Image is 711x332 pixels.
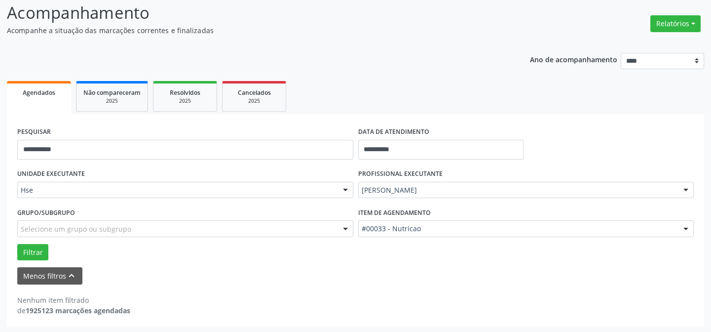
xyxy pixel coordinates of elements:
div: 2025 [229,97,279,105]
button: Menos filtroskeyboard_arrow_up [17,267,82,285]
strong: 1925123 marcações agendadas [26,306,130,315]
label: PESQUISAR [17,124,51,140]
div: Nenhum item filtrado [17,295,130,305]
span: Agendados [23,88,55,97]
span: [PERSON_NAME] [362,185,674,195]
div: 2025 [160,97,210,105]
span: Selecione um grupo ou subgrupo [21,224,131,234]
i: keyboard_arrow_up [66,270,77,281]
p: Acompanhe a situação das marcações correntes e finalizadas [7,25,495,36]
label: Grupo/Subgrupo [17,205,75,220]
p: Acompanhamento [7,0,495,25]
label: PROFISSIONAL EXECUTANTE [358,166,443,182]
span: Cancelados [238,88,271,97]
span: #00033 - Nutricao [362,224,674,234]
div: de [17,305,130,316]
p: Ano de acompanhamento [530,53,617,65]
span: Não compareceram [83,88,141,97]
span: Resolvidos [170,88,200,97]
button: Filtrar [17,244,48,261]
label: DATA DE ATENDIMENTO [358,124,429,140]
button: Relatórios [650,15,701,32]
span: Hse [21,185,333,195]
div: 2025 [83,97,141,105]
label: UNIDADE EXECUTANTE [17,166,85,182]
label: Item de agendamento [358,205,431,220]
